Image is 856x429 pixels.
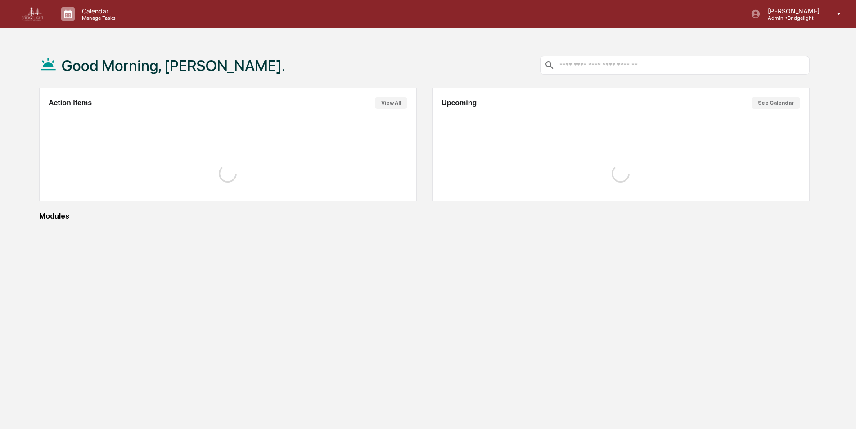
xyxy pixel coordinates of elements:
img: logo [22,7,43,21]
p: Admin • Bridgelight [761,15,824,21]
div: Modules [39,212,810,220]
p: [PERSON_NAME] [761,7,824,15]
h2: Action Items [49,99,92,107]
p: Manage Tasks [75,15,120,21]
h2: Upcoming [442,99,477,107]
button: View All [375,97,407,109]
p: Calendar [75,7,120,15]
button: See Calendar [752,97,800,109]
h1: Good Morning, [PERSON_NAME]. [62,57,285,75]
